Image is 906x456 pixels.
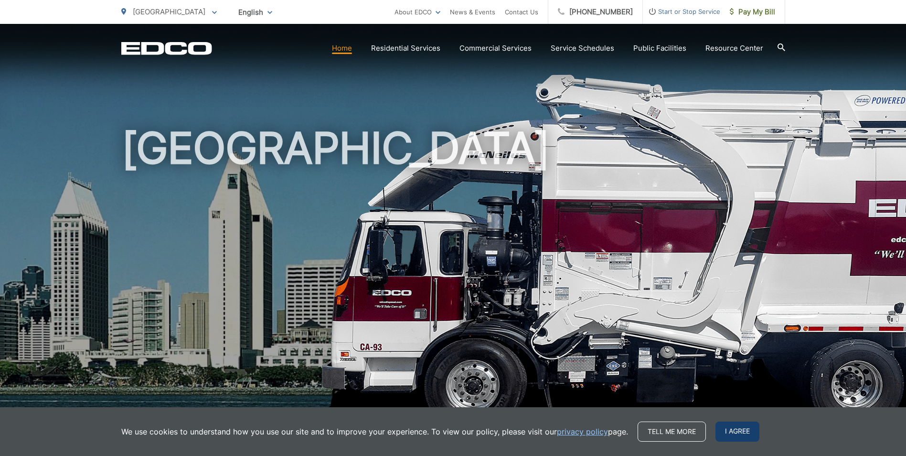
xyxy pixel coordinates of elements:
span: [GEOGRAPHIC_DATA] [133,7,205,16]
a: Public Facilities [633,43,686,54]
a: Home [332,43,352,54]
a: Resource Center [705,43,763,54]
span: I agree [715,422,759,442]
a: About EDCO [394,6,440,18]
span: Pay My Bill [730,6,775,18]
a: Residential Services [371,43,440,54]
a: EDCD logo. Return to the homepage. [121,42,212,55]
p: We use cookies to understand how you use our site and to improve your experience. To view our pol... [121,426,628,437]
a: Service Schedules [551,43,614,54]
a: privacy policy [557,426,608,437]
h1: [GEOGRAPHIC_DATA] [121,124,785,427]
span: English [231,4,279,21]
a: Contact Us [505,6,538,18]
a: News & Events [450,6,495,18]
a: Tell me more [638,422,706,442]
a: Commercial Services [459,43,532,54]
